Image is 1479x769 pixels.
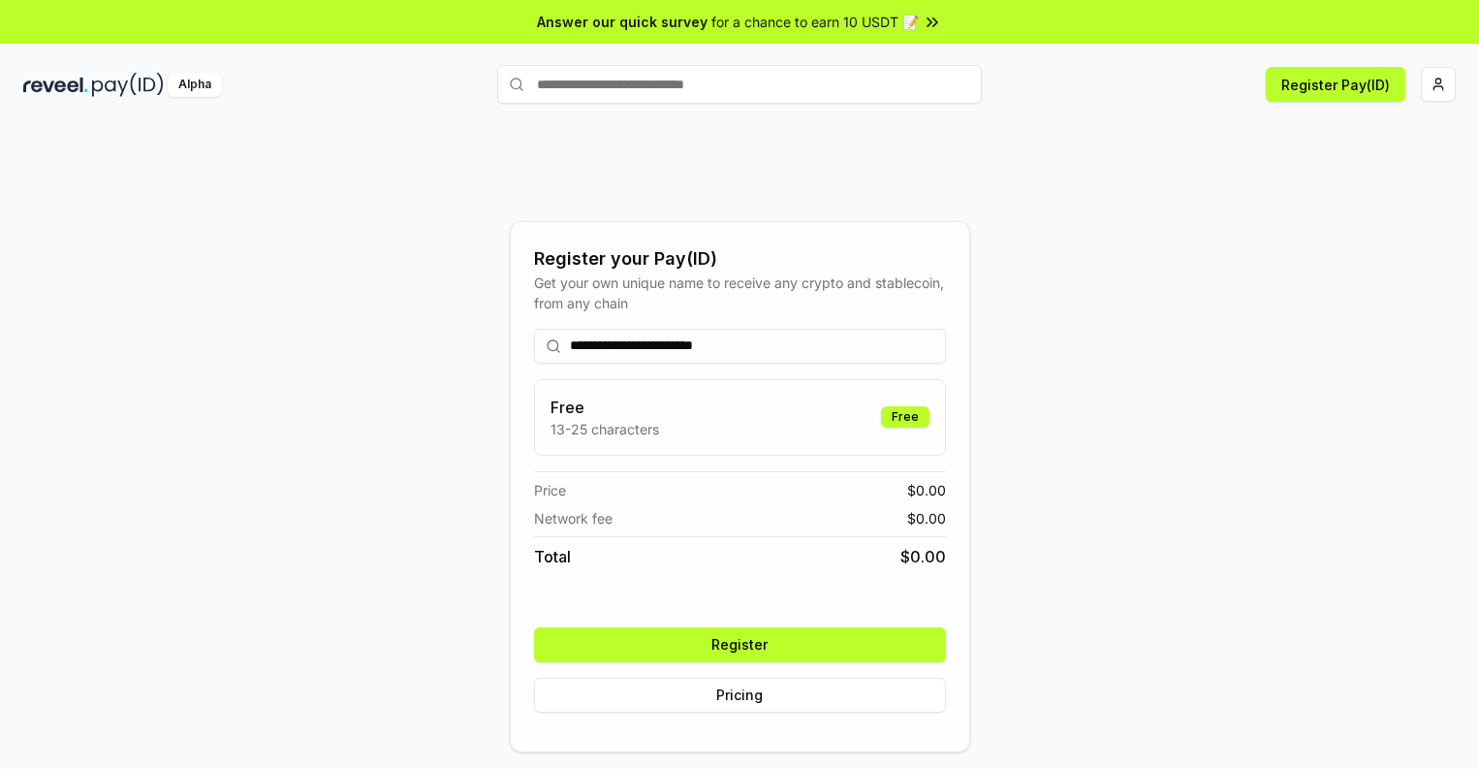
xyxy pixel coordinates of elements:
[534,272,946,313] div: Get your own unique name to receive any crypto and stablecoin, from any chain
[900,545,946,568] span: $ 0.00
[907,508,946,529] span: $ 0.00
[711,12,919,32] span: for a chance to earn 10 USDT 📝
[168,73,222,97] div: Alpha
[534,245,946,272] div: Register your Pay(ID)
[534,480,566,500] span: Price
[537,12,708,32] span: Answer our quick survey
[551,396,659,419] h3: Free
[1266,67,1405,102] button: Register Pay(ID)
[534,545,571,568] span: Total
[881,406,929,428] div: Free
[534,627,946,662] button: Register
[551,419,659,439] p: 13-25 characters
[23,73,88,97] img: reveel_dark
[92,73,164,97] img: pay_id
[907,480,946,500] span: $ 0.00
[534,678,946,713] button: Pricing
[534,508,613,529] span: Network fee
